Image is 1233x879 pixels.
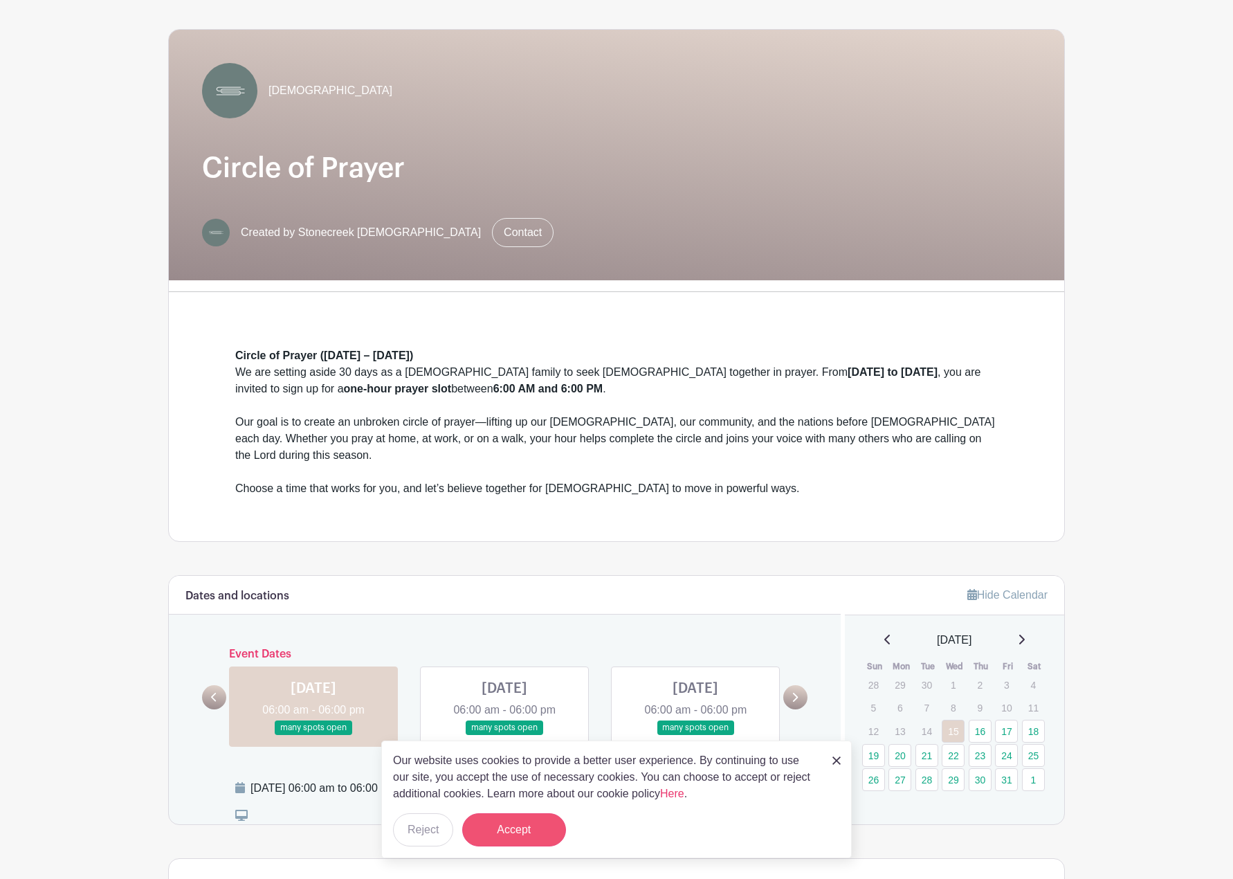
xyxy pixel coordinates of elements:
strong: [DATE] to [DATE] [848,366,938,378]
th: Sat [1021,660,1048,673]
a: 19 [862,744,885,767]
button: Accept [462,813,566,846]
p: 11 [1022,697,1045,718]
strong: Circle of Prayer ([DATE] – [DATE]) [235,350,413,361]
a: 25 [1022,744,1045,767]
th: Mon [888,660,915,673]
a: 30 [969,768,992,791]
p: 9 [969,697,992,718]
p: 10 [995,697,1018,718]
a: 17 [995,720,1018,743]
p: 8 [942,697,965,718]
a: Here [660,788,684,799]
div: [DATE] 06:00 am to 06:00 pm [250,780,621,797]
strong: one-hour prayer slot [344,383,452,395]
a: Hide Calendar [967,589,1048,601]
p: 13 [888,721,911,742]
img: Youth%20Logo%20Variations.png [202,219,230,246]
span: Created by Stonecreek [DEMOGRAPHIC_DATA] [241,224,481,241]
span: [DEMOGRAPHIC_DATA] [268,82,392,99]
p: 3 [995,674,1018,696]
a: 20 [888,744,911,767]
div: Choose a time that works for you, and let’s believe together for [DEMOGRAPHIC_DATA] to move in po... [235,480,998,497]
th: Thu [968,660,995,673]
img: close_button-5f87c8562297e5c2d7936805f587ecaba9071eb48480494691a3f1689db116b3.svg [832,756,841,765]
p: 14 [915,721,938,742]
h1: Circle of Prayer [202,152,1031,185]
p: 30 [915,674,938,696]
p: 29 [888,674,911,696]
a: Contact [492,218,554,247]
p: 28 [862,674,885,696]
p: 6 [888,697,911,718]
strong: 6:00 AM and 6:00 PM [493,383,603,395]
a: 26 [862,768,885,791]
a: 21 [915,744,938,767]
a: 29 [942,768,965,791]
a: 27 [888,768,911,791]
div: We are setting aside 30 days as a [DEMOGRAPHIC_DATA] family to seek [DEMOGRAPHIC_DATA] together i... [235,347,998,414]
p: 1 [942,674,965,696]
h6: Dates and locations [185,590,289,603]
a: 15 [942,720,965,743]
a: 16 [969,720,992,743]
a: 31 [995,768,1018,791]
p: 5 [862,697,885,718]
span: [DATE] [937,632,971,649]
a: 28 [915,768,938,791]
p: 2 [969,674,992,696]
th: Tue [915,660,942,673]
a: 18 [1022,720,1045,743]
p: 12 [862,721,885,742]
a: 23 [969,744,992,767]
p: 4 [1022,674,1045,696]
a: 24 [995,744,1018,767]
a: 22 [942,744,965,767]
p: Our website uses cookies to provide a better user experience. By continuing to use our site, you ... [393,752,818,802]
p: 7 [915,697,938,718]
th: Sun [861,660,888,673]
h6: Event Dates [226,648,783,661]
button: Reject [393,813,453,846]
th: Fri [994,660,1021,673]
div: Our goal is to create an unbroken circle of prayer—lifting up our [DEMOGRAPHIC_DATA], our communi... [235,414,998,480]
a: 1 [1022,768,1045,791]
img: Youth%20Logo%20Variations.png [202,63,257,118]
th: Wed [941,660,968,673]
